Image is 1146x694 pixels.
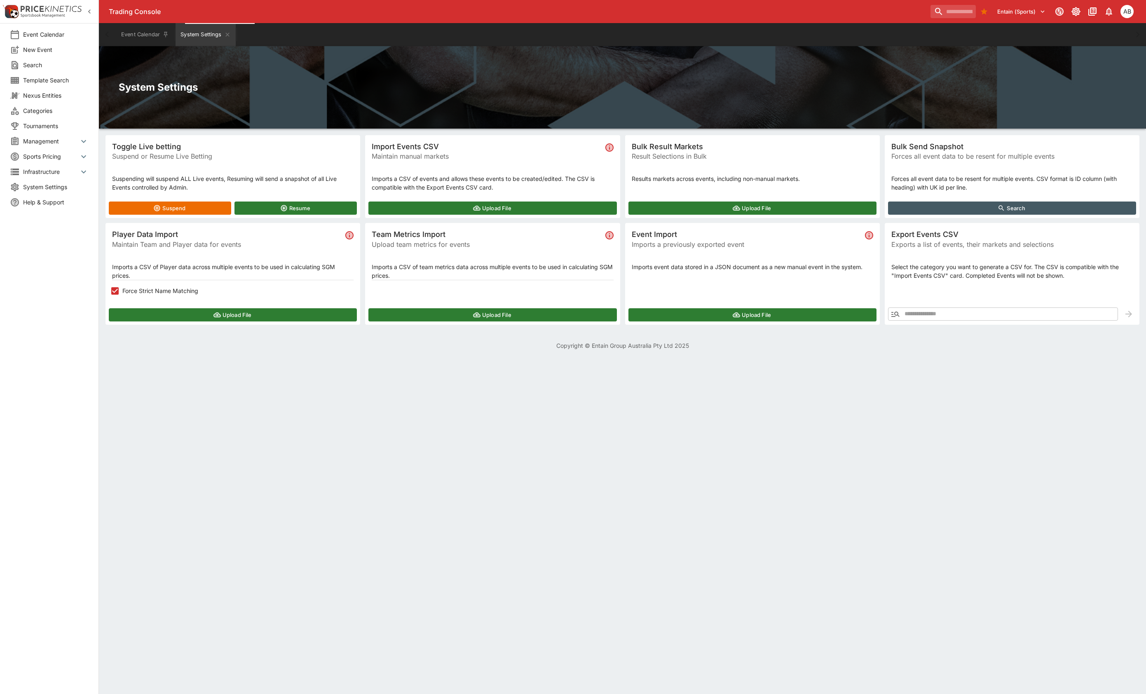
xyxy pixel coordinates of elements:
[234,202,357,215] button: Resume
[632,142,873,151] span: Bulk Result Markets
[891,142,1133,151] span: Bulk Send Snapshot
[372,239,602,249] span: Upload team metrics for events
[930,5,976,18] input: search
[112,151,354,161] span: Suspend or Resume Live Betting
[372,142,602,151] span: Import Events CSV
[23,91,89,100] span: Nexus Entities
[632,151,873,161] span: Result Selections in Bulk
[891,263,1133,280] p: Select the category you want to generate a CSV for. The CSV is compatible with the "Import Events...
[112,230,342,239] span: Player Data Import
[112,239,342,249] span: Maintain Team and Player data for events
[632,230,862,239] span: Event Import
[2,3,19,20] img: PriceKinetics Logo
[23,76,89,84] span: Template Search
[1101,4,1116,19] button: Notifications
[891,230,1133,239] span: Export Events CSV
[21,6,82,12] img: PriceKinetics
[992,5,1050,18] button: Select Tenant
[23,122,89,130] span: Tournaments
[1118,2,1136,21] button: Alex Bothe
[372,230,602,239] span: Team Metrics Import
[23,30,89,39] span: Event Calendar
[628,308,876,321] button: Upload File
[116,23,174,46] button: Event Calendar
[176,23,235,46] button: System Settings
[109,308,357,321] button: Upload File
[23,61,89,69] span: Search
[372,151,602,161] span: Maintain manual markets
[891,174,1133,192] p: Forces all event data to be resent for multiple events. CSV format is ID column (with heading) wi...
[891,239,1133,249] span: Exports a list of events, their markets and selections
[977,5,991,18] button: Bookmarks
[99,341,1146,350] p: Copyright © Entain Group Australia Pty Ltd 2025
[1120,5,1134,18] div: Alex Bothe
[23,183,89,191] span: System Settings
[1085,4,1100,19] button: Documentation
[109,7,927,16] div: Trading Console
[23,106,89,115] span: Categories
[372,174,613,192] p: Imports a CSV of events and allows these events to be created/edited. The CSV is compatible with ...
[119,81,1126,94] h2: System Settings
[1069,4,1083,19] button: Toggle light/dark mode
[23,45,89,54] span: New Event
[122,286,198,295] span: Force Strict Name Matching
[632,263,873,271] p: Imports event data stored in a JSON document as a new manual event in the system.
[891,151,1133,161] span: Forces all event data to be resent for multiple events
[112,142,354,151] span: Toggle Live betting
[372,263,613,280] p: Imports a CSV of team metrics data across multiple events to be used in calculating SGM prices.
[23,167,79,176] span: Infrastructure
[109,202,231,215] button: Suspend
[628,202,876,215] button: Upload File
[23,198,89,206] span: Help & Support
[368,308,616,321] button: Upload File
[1052,4,1067,19] button: Connected to PK
[632,239,862,249] span: Imports a previously exported event
[23,152,79,161] span: Sports Pricing
[368,202,616,215] button: Upload File
[888,202,1136,215] button: Search
[21,14,65,17] img: Sportsbook Management
[23,137,79,145] span: Management
[632,174,873,183] p: Results markets across events, including non-manual markets.
[112,263,354,280] p: Imports a CSV of Player data across multiple events to be used in calculating SGM prices.
[112,174,354,192] p: Suspending will suspend ALL Live events, Resuming will send a snapshot of all Live Events control...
